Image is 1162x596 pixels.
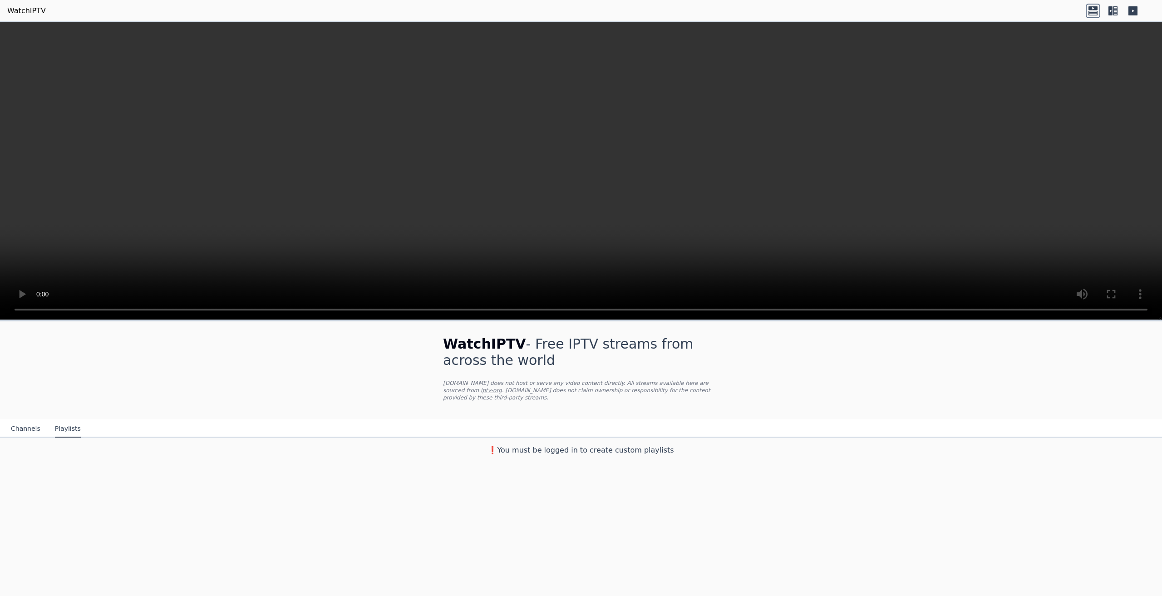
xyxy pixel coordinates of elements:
a: iptv-org [481,387,502,394]
h3: ❗️You must be logged in to create custom playlists [428,445,734,456]
h1: - Free IPTV streams from across the world [443,336,719,369]
p: [DOMAIN_NAME] does not host or serve any video content directly. All streams available here are s... [443,379,719,401]
a: WatchIPTV [7,5,46,16]
button: Playlists [55,420,81,438]
span: WatchIPTV [443,336,526,352]
button: Channels [11,420,40,438]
